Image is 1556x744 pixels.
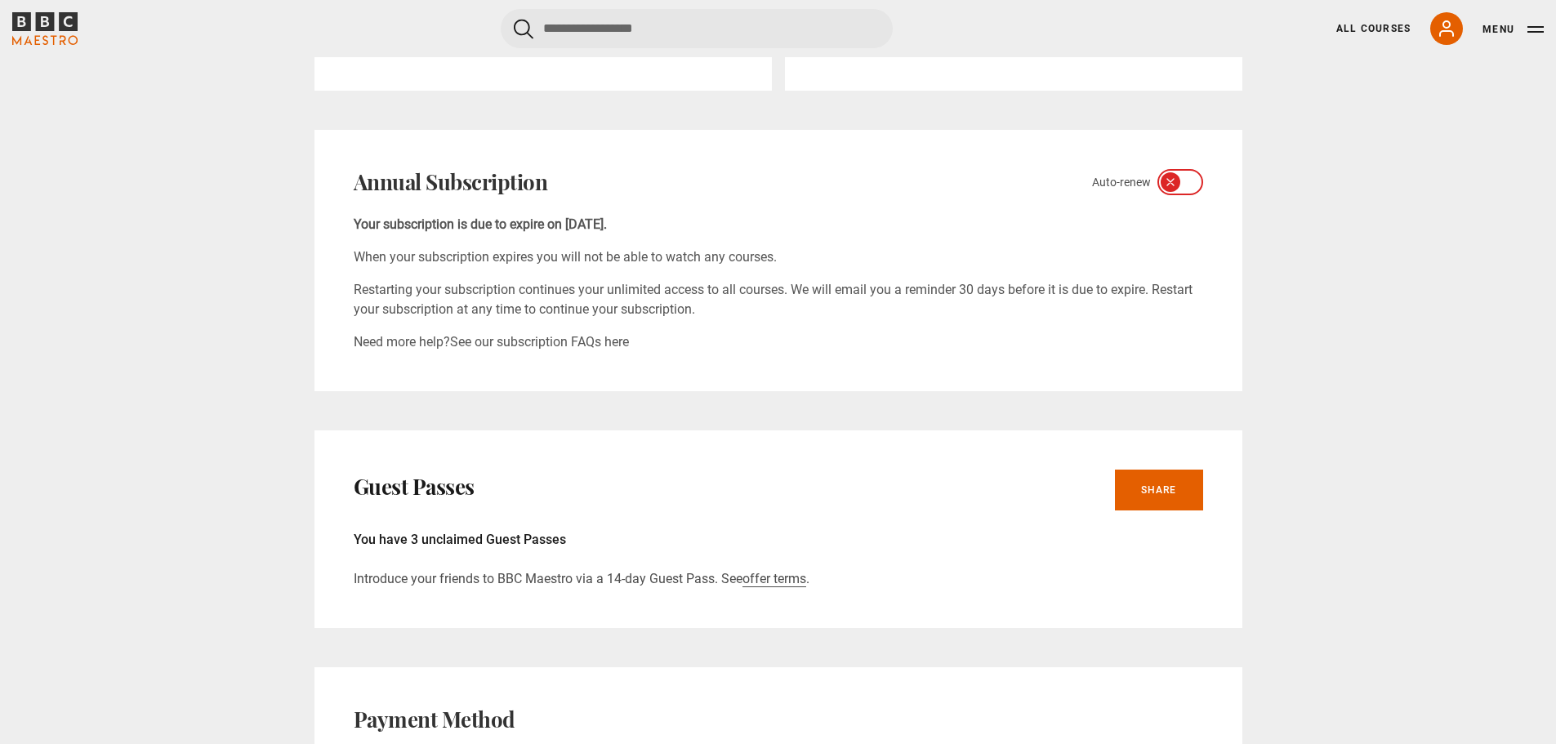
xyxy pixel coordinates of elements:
input: Search [501,9,893,48]
a: See our subscription FAQs here [450,334,629,350]
p: Need more help? [354,332,1203,352]
h2: Annual Subscription [354,169,548,195]
b: Your subscription is due to expire on [DATE]. [354,216,607,232]
p: You have 3 unclaimed Guest Passes [354,530,1203,550]
p: When your subscription expires you will not be able to watch any courses. [354,247,1203,267]
a: All Courses [1336,21,1411,36]
button: Toggle navigation [1482,21,1544,38]
button: Submit the search query [514,19,533,39]
h2: Guest Passes [354,474,475,500]
span: Auto-renew [1092,174,1151,191]
a: offer terms [742,571,806,587]
h2: Payment Method [354,706,515,733]
a: Share [1115,470,1203,510]
svg: BBC Maestro [12,12,78,45]
p: Restarting your subscription continues your unlimited access to all courses. We will email you a ... [354,280,1203,319]
p: Introduce your friends to BBC Maestro via a 14-day Guest Pass. See . [354,569,1203,589]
